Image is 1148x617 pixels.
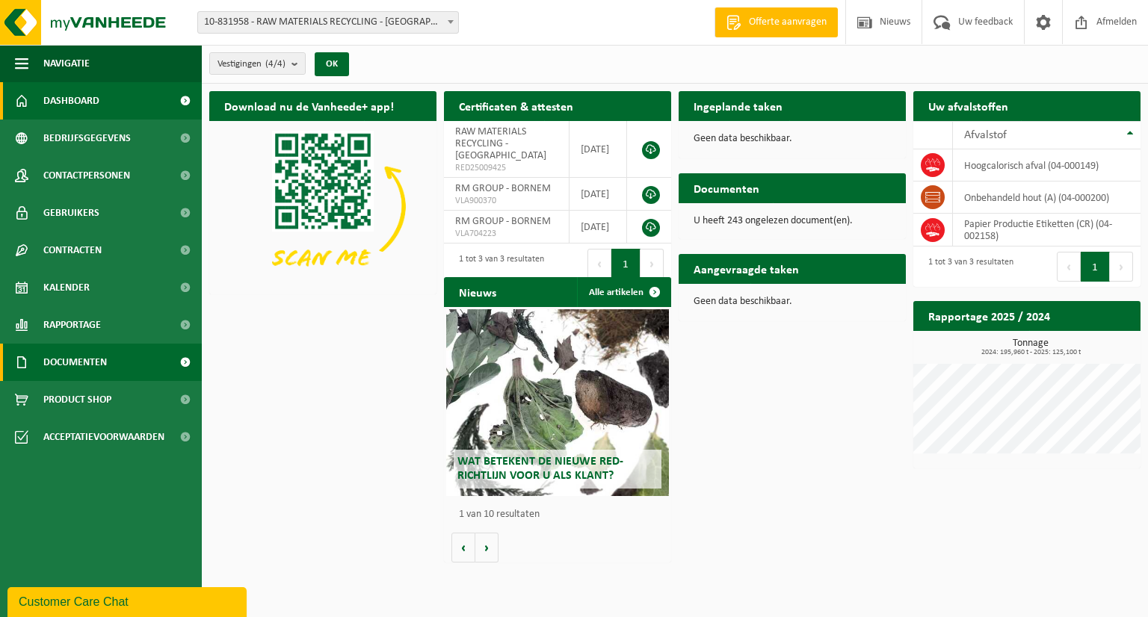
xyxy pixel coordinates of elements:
[43,381,111,418] span: Product Shop
[451,533,475,562] button: Vorige
[611,249,641,279] button: 1
[953,149,1141,182] td: hoogcalorisch afval (04-000149)
[1110,252,1133,282] button: Next
[475,533,499,562] button: Volgende
[43,120,131,157] span: Bedrijfsgegevens
[217,53,286,75] span: Vestigingen
[455,126,546,161] span: RAW MATERIALS RECYCLING - [GEOGRAPHIC_DATA]
[315,52,349,76] button: OK
[745,15,830,30] span: Offerte aanvragen
[953,214,1141,247] td: Papier Productie Etiketten (CR) (04-002158)
[43,269,90,306] span: Kalender
[570,211,627,244] td: [DATE]
[455,183,551,194] span: RM GROUP - BORNEM
[679,254,814,283] h2: Aangevraagde taken
[1081,252,1110,282] button: 1
[43,45,90,82] span: Navigatie
[451,247,544,280] div: 1 tot 3 van 3 resultaten
[43,194,99,232] span: Gebruikers
[921,250,1013,283] div: 1 tot 3 van 3 resultaten
[7,584,250,617] iframe: chat widget
[694,297,891,307] p: Geen data beschikbaar.
[459,509,664,520] p: 1 van 10 resultaten
[1057,252,1081,282] button: Previous
[43,344,107,381] span: Documenten
[455,228,558,240] span: VLA704223
[43,306,101,344] span: Rapportage
[913,301,1065,330] h2: Rapportage 2025 / 2024
[455,162,558,174] span: RED25009425
[694,134,891,144] p: Geen data beschikbaar.
[715,7,838,37] a: Offerte aanvragen
[1029,330,1139,360] a: Bekijk rapportage
[197,11,459,34] span: 10-831958 - RAW MATERIALS RECYCLING - HOBOKEN
[455,216,551,227] span: RM GROUP - BORNEM
[641,249,664,279] button: Next
[265,59,286,69] count: (4/4)
[43,232,102,269] span: Contracten
[577,277,670,307] a: Alle artikelen
[570,178,627,211] td: [DATE]
[209,52,306,75] button: Vestigingen(4/4)
[457,456,623,482] span: Wat betekent de nieuwe RED-richtlijn voor u als klant?
[446,309,669,496] a: Wat betekent de nieuwe RED-richtlijn voor u als klant?
[43,82,99,120] span: Dashboard
[444,91,588,120] h2: Certificaten & attesten
[198,12,458,33] span: 10-831958 - RAW MATERIALS RECYCLING - HOBOKEN
[694,216,891,226] p: U heeft 243 ongelezen document(en).
[679,91,797,120] h2: Ingeplande taken
[570,121,627,178] td: [DATE]
[587,249,611,279] button: Previous
[209,121,436,291] img: Download de VHEPlus App
[953,182,1141,214] td: onbehandeld hout (A) (04-000200)
[209,91,409,120] h2: Download nu de Vanheede+ app!
[679,173,774,202] h2: Documenten
[921,349,1141,356] span: 2024: 195,960 t - 2025: 125,100 t
[964,129,1007,141] span: Afvalstof
[455,195,558,207] span: VLA900370
[921,338,1141,356] h3: Tonnage
[913,91,1023,120] h2: Uw afvalstoffen
[43,157,130,194] span: Contactpersonen
[444,277,511,306] h2: Nieuws
[43,418,164,456] span: Acceptatievoorwaarden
